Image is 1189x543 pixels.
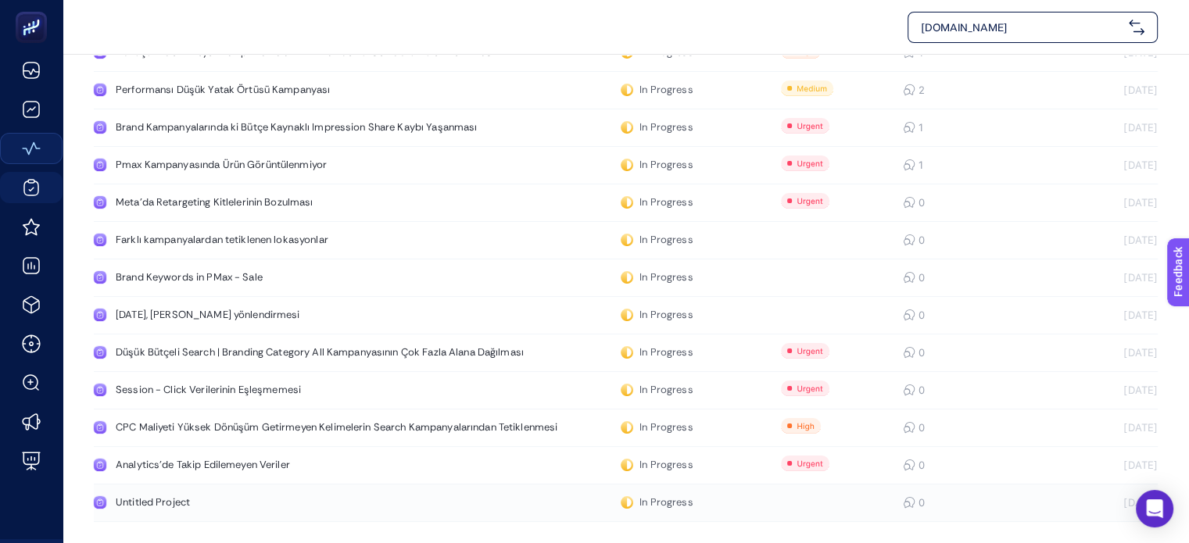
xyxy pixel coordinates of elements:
div: In Progress [621,271,693,284]
span: Feedback [9,5,59,17]
div: [DATE] [1048,159,1158,171]
div: [DATE] [1048,496,1158,509]
div: 2 [903,84,917,96]
img: svg%3e [1129,20,1144,35]
div: Pmax Kampanyasında Ürün Görüntülenmiyor [116,159,477,171]
span: [DOMAIN_NAME] [921,20,1123,35]
div: [DATE] [1048,459,1158,471]
div: 0 [903,421,917,434]
a: Session - Click Verilerinin EşleşmemesiIn Progress0[DATE] [94,372,1158,409]
a: Analytics'de Takip Edilemeyen VerilerIn Progress0[DATE] [94,447,1158,484]
div: Farklı kampanyalardan tetiklenen lokasyonlar [116,234,477,246]
div: [DATE] [1048,234,1158,246]
div: In Progress [621,196,693,209]
div: In Progress [621,159,693,171]
div: 0 [903,196,917,209]
div: Brand Kampanyalarında ki Bütçe Kaynaklı Impression Share Kaybı Yaşanması [116,121,477,134]
a: Performansı Düşük Yatak Örtüsü KampanyasıIn Progress2[DATE] [94,72,1158,109]
div: [DATE] [1048,271,1158,284]
div: 0 [903,496,917,509]
div: [DATE] [1048,346,1158,359]
div: 1 [903,159,917,171]
div: 0 [903,271,917,284]
a: Brand Keywords in PMax - SaleIn Progress0[DATE] [94,259,1158,297]
div: 0 [903,346,917,359]
div: CPC Maliyeti Yüksek Dönüşüm Getirmeyen Kelimelerin Search Kampanyalarından Tetiklenmesi [116,421,557,434]
div: 0 [903,234,917,246]
div: Düşük Bütçeli Search | Branding Category All Kampanyasının Çok Fazla Alana Dağılması [116,346,524,359]
div: Analytics'de Takip Edilemeyen Veriler [116,459,477,471]
div: Meta'da Retargeting Kitlelerinin Bozulması [116,196,477,209]
div: In Progress [621,421,693,434]
div: 1 [903,121,917,134]
div: In Progress [621,346,693,359]
a: CPC Maliyeti Yüksek Dönüşüm Getirmeyen Kelimelerin Search Kampanyalarından TetiklenmesiIn Progres... [94,409,1158,447]
div: In Progress [621,234,693,246]
div: [DATE] [1048,121,1158,134]
div: [DATE] [1048,84,1158,96]
div: Untitled Project [116,496,477,509]
div: 0 [903,459,917,471]
div: In Progress [621,459,693,471]
div: In Progress [621,384,693,396]
a: Untitled ProjectIn Progress0[DATE] [94,484,1158,522]
a: Meta'da Retargeting Kitlelerinin BozulmasıIn Progress0[DATE] [94,184,1158,222]
a: Pmax Kampanyasında Ürün GörüntülenmiyorIn Progress1[DATE] [94,147,1158,184]
div: [DATE] [1048,421,1158,434]
a: Düşük Bütçeli Search | Branding Category All Kampanyasının Çok Fazla Alana DağılmasıIn Progress0[... [94,334,1158,372]
div: In Progress [621,496,693,509]
a: Brand Kampanyalarında ki Bütçe Kaynaklı Impression Share Kaybı YaşanmasıIn Progress1[DATE] [94,109,1158,147]
div: In Progress [621,121,693,134]
div: [DATE], [PERSON_NAME] yönlendirmesi [116,309,477,321]
div: Performansı Düşük Yatak Örtüsü Kampanyası [116,84,477,96]
div: Brand Keywords in PMax - Sale [116,271,477,284]
a: Farklı kampanyalardan tetiklenen lokasyonlarIn Progress0[DATE] [94,222,1158,259]
div: [DATE] [1048,384,1158,396]
div: 0 [903,384,917,396]
div: In Progress [621,309,693,321]
div: Session - Click Verilerinin Eşleşmemesi [116,384,477,396]
div: Open Intercom Messenger [1136,490,1173,527]
div: In Progress [621,84,693,96]
a: [DATE], [PERSON_NAME] yönlendirmesiIn Progress0[DATE] [94,297,1158,334]
div: [DATE] [1048,309,1158,321]
div: 0 [903,309,917,321]
div: [DATE] [1048,196,1158,209]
